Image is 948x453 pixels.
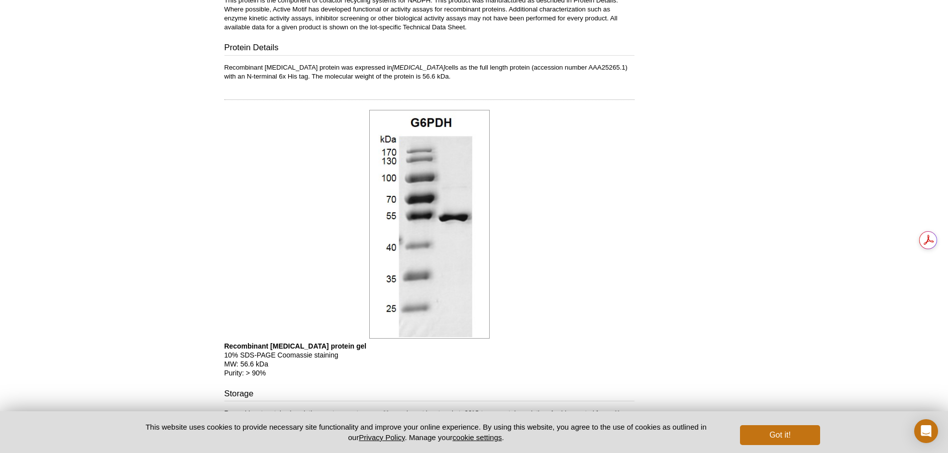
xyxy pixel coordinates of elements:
a: Privacy Policy [359,433,405,442]
img: Recombinant G6PDH protein gel [369,110,490,338]
h3: Protein Details [224,42,634,56]
div: Open Intercom Messenger [914,419,938,443]
p: 10% SDS-PAGE Coomassie staining MW: 56.6 kDa Purity: > 90% [224,342,634,377]
button: Got it! [740,425,820,445]
b: Recombinant [MEDICAL_DATA] protein gel [224,342,367,350]
p: Recombinant [MEDICAL_DATA] protein was expressed in cells as the full length protein (accession n... [224,63,634,81]
p: Recombinant proteins in solution are temperature sensitive and must be stored at -80°C to prevent... [224,409,634,427]
button: cookie settings [452,433,502,442]
i: [MEDICAL_DATA] [392,64,445,71]
p: This website uses cookies to provide necessary site functionality and improve your online experie... [128,422,724,443]
h3: Storage [224,388,634,402]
